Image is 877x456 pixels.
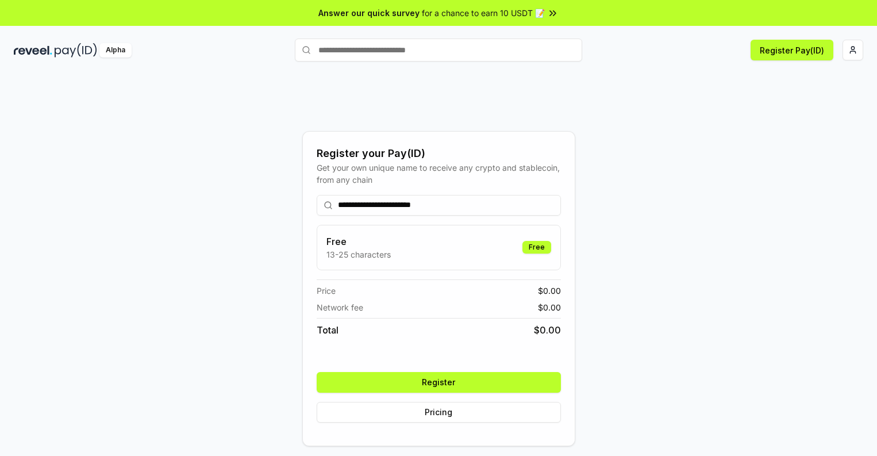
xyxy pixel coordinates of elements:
[317,145,561,162] div: Register your Pay(ID)
[534,323,561,337] span: $ 0.00
[317,323,339,337] span: Total
[317,372,561,393] button: Register
[538,301,561,313] span: $ 0.00
[14,43,52,58] img: reveel_dark
[55,43,97,58] img: pay_id
[538,285,561,297] span: $ 0.00
[317,301,363,313] span: Network fee
[326,235,391,248] h3: Free
[99,43,132,58] div: Alpha
[317,162,561,186] div: Get your own unique name to receive any crypto and stablecoin, from any chain
[522,241,551,254] div: Free
[326,248,391,260] p: 13-25 characters
[422,7,545,19] span: for a chance to earn 10 USDT 📝
[317,285,336,297] span: Price
[751,40,833,60] button: Register Pay(ID)
[317,402,561,423] button: Pricing
[318,7,420,19] span: Answer our quick survey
